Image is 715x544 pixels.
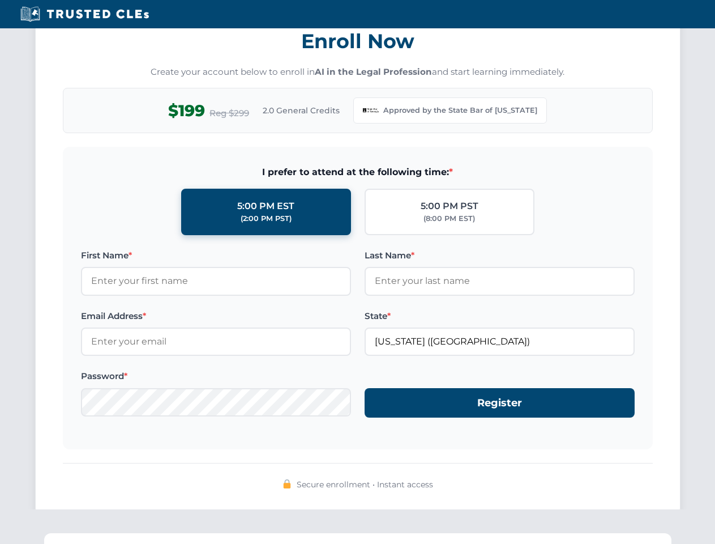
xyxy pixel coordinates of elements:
[421,199,478,214] div: 5:00 PM PST
[81,267,351,295] input: Enter your first name
[315,66,432,77] strong: AI in the Legal Profession
[363,103,379,118] img: Georgia Bar
[241,213,292,224] div: (2:00 PM PST)
[168,98,205,124] span: $199
[17,6,152,23] img: Trusted CLEs
[209,107,249,120] span: Reg $299
[81,309,351,323] label: Email Address
[263,104,340,117] span: 2.0 General Credits
[365,309,635,323] label: State
[282,479,292,488] img: 🔒
[365,388,635,418] button: Register
[365,267,635,295] input: Enter your last name
[423,213,475,224] div: (8:00 PM EST)
[63,23,653,59] h3: Enroll Now
[297,478,433,491] span: Secure enrollment • Instant access
[63,66,653,79] p: Create your account below to enroll in and start learning immediately.
[237,199,294,214] div: 5:00 PM EST
[81,165,635,180] span: I prefer to attend at the following time:
[81,249,351,262] label: First Name
[365,328,635,356] input: Georgia (GA)
[383,105,537,116] span: Approved by the State Bar of [US_STATE]
[365,249,635,262] label: Last Name
[81,328,351,356] input: Enter your email
[81,369,351,383] label: Password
